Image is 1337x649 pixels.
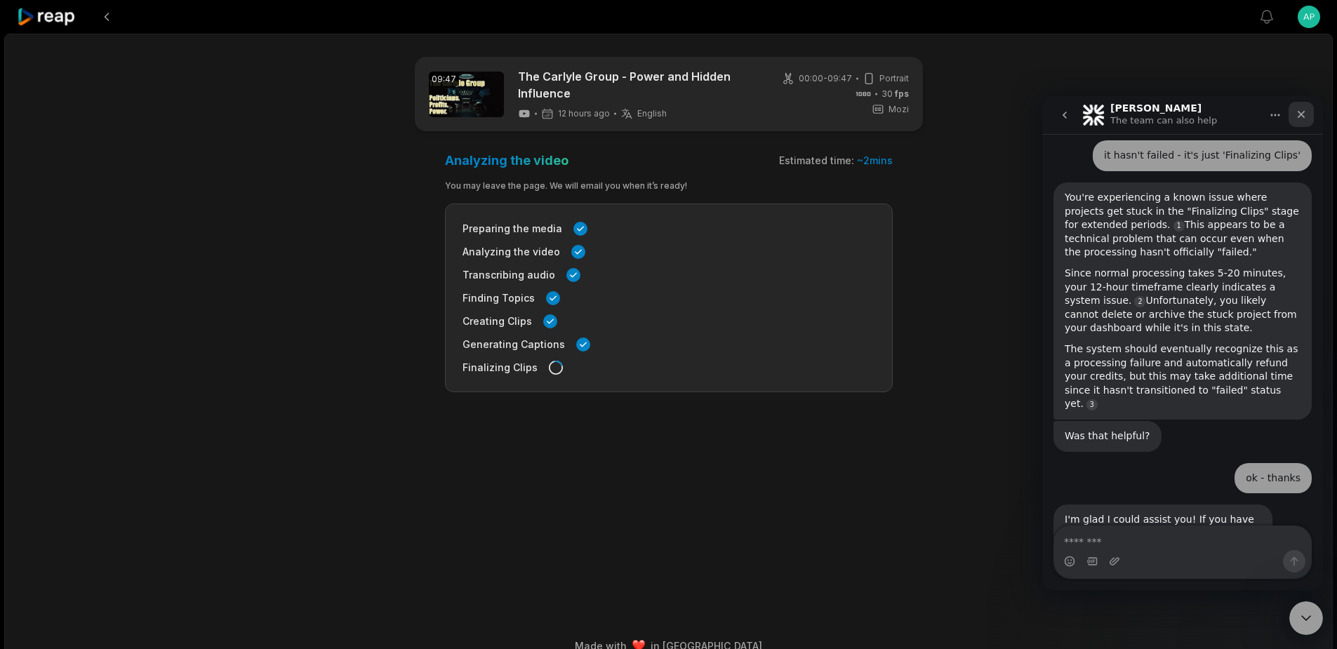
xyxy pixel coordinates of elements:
[67,460,78,471] button: Upload attachment
[463,337,565,352] span: Generating Captions
[558,108,610,119] span: 12 hours ago
[11,408,230,467] div: I'm glad I could assist you! If you have any more questions or need further help, please don't he...
[22,417,219,458] div: I'm glad I could assist you! If you have any more questions or need further help, please don't he...
[882,88,909,100] span: 30
[44,460,55,471] button: Gif picker
[518,68,760,102] a: The Carlyle Group - Power and Hidden Influence
[12,430,269,454] textarea: Message…
[22,460,33,471] button: Emoji picker
[799,72,852,85] span: 00:00 - 09:47
[463,290,535,305] span: Finding Topics
[857,154,893,166] span: ~ 2 mins
[445,152,568,168] h3: Analyzing the video
[463,221,562,236] span: Preparing the media
[637,108,667,119] span: English
[1042,96,1323,590] iframe: Intercom live chat
[445,180,893,192] div: You may leave the page. We will email you when it’s ready!
[463,314,532,328] span: Creating Clips
[895,88,909,99] span: fps
[779,154,893,168] div: Estimated time:
[879,72,909,85] span: Portrait
[463,267,555,282] span: Transcribing audio
[11,408,270,497] div: Sam says…
[889,103,909,116] span: Mozi
[463,244,560,259] span: Analyzing the video
[463,360,538,375] span: Finalizing Clips
[241,454,263,476] button: Send a message…
[1289,601,1323,635] iframe: Intercom live chat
